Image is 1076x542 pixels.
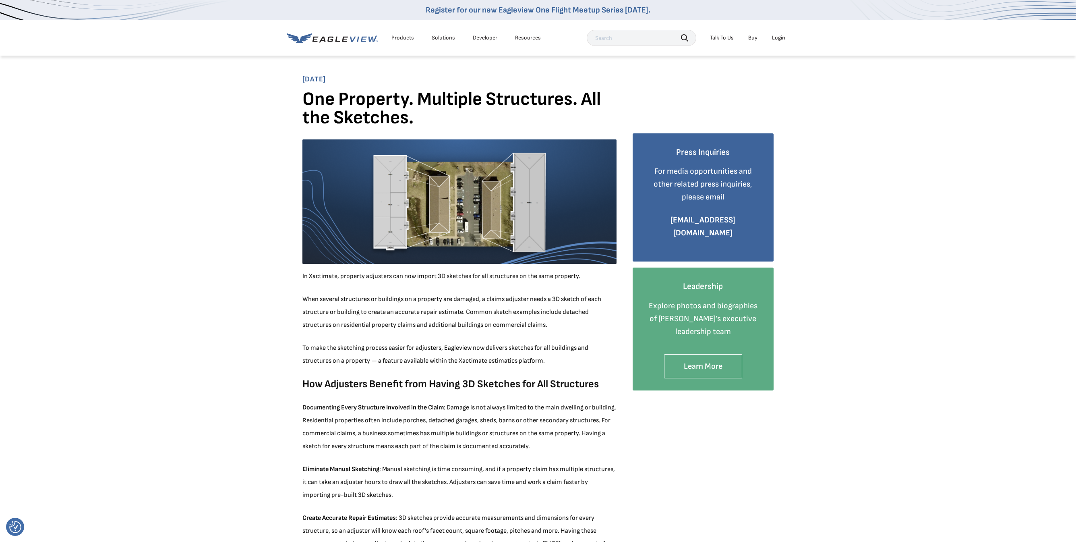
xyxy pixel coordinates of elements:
[302,401,617,453] p: : Damage is not always limited to the main dwelling or building. Residential properties often inc...
[9,521,21,533] button: Consent Preferences
[391,34,414,42] div: Products
[302,404,444,411] strong: Documenting Every Structure Involved in the Claim
[302,465,379,473] strong: Eliminate Manual Sketching
[302,90,617,133] h1: One Property. Multiple Structures. All the Sketches.
[302,293,617,332] p: When several structures or buildings on a property are damaged, a claims adjuster needs a 3D sket...
[587,30,696,46] input: Search
[426,5,650,15] a: Register for our new Eagleview One Flight Meetup Series [DATE].
[302,342,617,368] p: To make the sketching process easier for adjusters, Eagleview now delivers sketches for all build...
[645,145,761,159] h4: Press Inquiries
[302,139,617,264] img: Overhead of two structures and corresponding 3D roof sketches for each.
[710,34,734,42] div: Talk To Us
[645,165,761,204] p: For media opportunities and other related press inquiries, please email
[645,299,761,338] p: Explore photos and biographies of [PERSON_NAME]’s executive leadership team
[302,378,617,391] h3: How Adjusters Benefit from Having 3D Sketches for All Structures
[515,34,541,42] div: Resources
[473,34,497,42] a: Developer
[302,463,617,502] p: : Manual sketching is time consuming, and if a property claim has multiple structures, it can tak...
[645,280,761,293] h4: Leadership
[302,75,774,84] span: [DATE]
[9,521,21,533] img: Revisit consent button
[670,215,735,238] a: [EMAIL_ADDRESS][DOMAIN_NAME]
[664,354,742,379] a: Learn More
[302,270,617,283] p: In Xactimate, property adjusters can now import 3D sketches for all structures on the same property.
[748,34,757,42] a: Buy
[302,514,396,522] strong: Create Accurate Repair Estimates
[432,34,455,42] div: Solutions
[772,34,785,42] div: Login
